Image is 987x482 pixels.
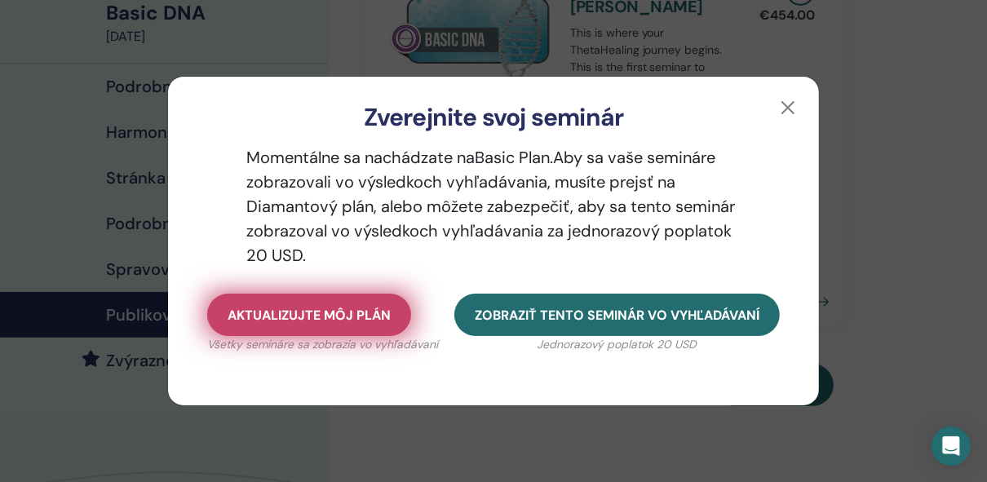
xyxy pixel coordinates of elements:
h3: Zverejnite svoj seminár [194,103,793,132]
p: Jednorazový poplatok 20 USD [454,336,780,353]
span: Aktualizujte môj plán [228,307,391,324]
p: Všetky semináre sa zobrazia vo vyhľadávaní [207,336,438,353]
button: Zobraziť tento seminár vo vyhľadávaní [454,294,780,336]
button: Aktualizujte môj plán [207,294,411,336]
div: Open Intercom Messenger [932,427,971,466]
p: Momentálne sa nachádzate na Basic Plan. Aby sa vaše semináre zobrazovali vo výsledkoch vyhľadávan... [207,145,780,268]
span: Zobraziť tento seminár vo vyhľadávaní [475,307,759,324]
